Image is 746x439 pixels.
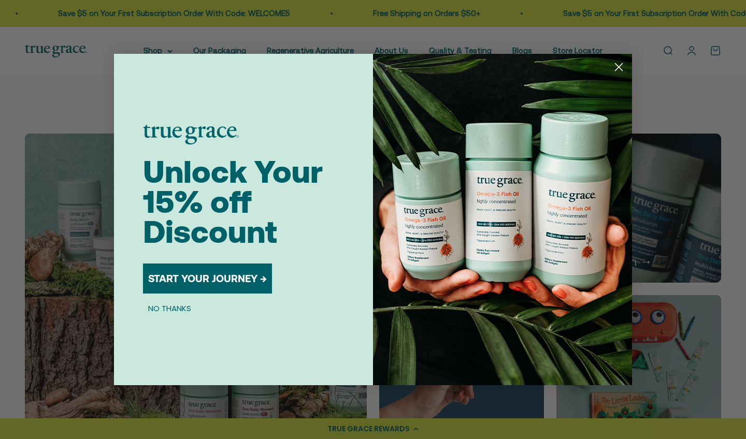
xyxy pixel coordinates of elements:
img: 098727d5-50f8-4f9b-9554-844bb8da1403.jpeg [373,54,632,385]
span: Unlock Your 15% off Discount [143,154,323,250]
button: Close dialog [610,58,628,76]
button: START YOUR JOURNEY → [143,264,272,294]
button: NO THANKS [143,302,196,314]
img: logo placeholder [143,125,239,144]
